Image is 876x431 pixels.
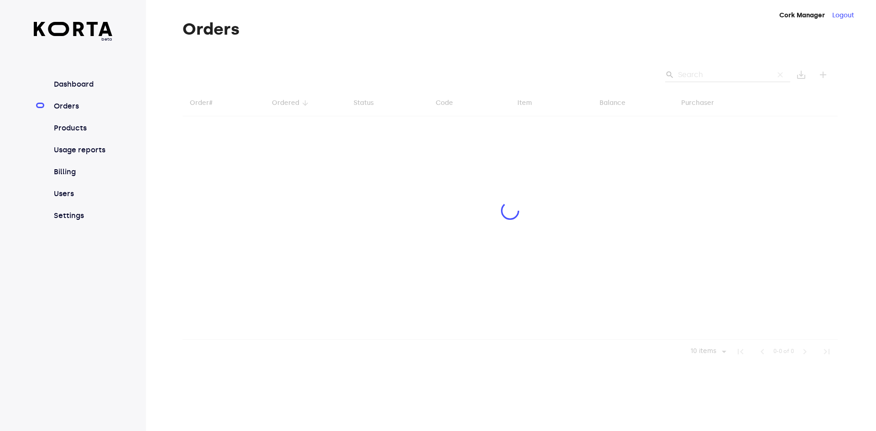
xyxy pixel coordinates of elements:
[52,79,113,90] a: Dashboard
[182,20,838,38] h1: Orders
[52,166,113,177] a: Billing
[52,101,113,112] a: Orders
[34,22,113,42] a: beta
[52,188,113,199] a: Users
[779,11,825,19] strong: Cork Manager
[52,210,113,221] a: Settings
[34,36,113,42] span: beta
[52,145,113,156] a: Usage reports
[34,22,113,36] img: Korta
[832,11,854,20] button: Logout
[52,123,113,134] a: Products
